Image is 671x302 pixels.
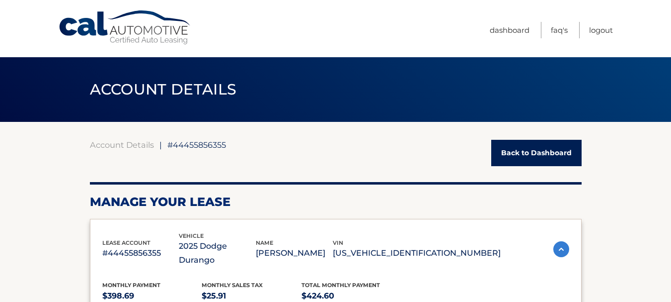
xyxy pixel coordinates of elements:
a: Logout [589,22,613,38]
p: #44455856355 [102,246,179,260]
span: vehicle [179,232,204,239]
a: Dashboard [490,22,529,38]
a: FAQ's [551,22,568,38]
img: accordion-active.svg [553,241,569,257]
span: Monthly Payment [102,282,160,289]
span: name [256,239,273,246]
span: Monthly sales Tax [202,282,263,289]
span: vin [333,239,343,246]
a: Account Details [90,140,154,150]
h2: Manage Your Lease [90,195,582,209]
span: Total Monthly Payment [301,282,380,289]
p: 2025 Dodge Durango [179,239,256,267]
span: lease account [102,239,150,246]
p: [PERSON_NAME] [256,246,333,260]
a: Cal Automotive [58,10,192,45]
p: [US_VEHICLE_IDENTIFICATION_NUMBER] [333,246,501,260]
a: Back to Dashboard [491,140,582,166]
span: | [159,140,162,150]
span: #44455856355 [167,140,226,150]
span: ACCOUNT DETAILS [90,80,237,99]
